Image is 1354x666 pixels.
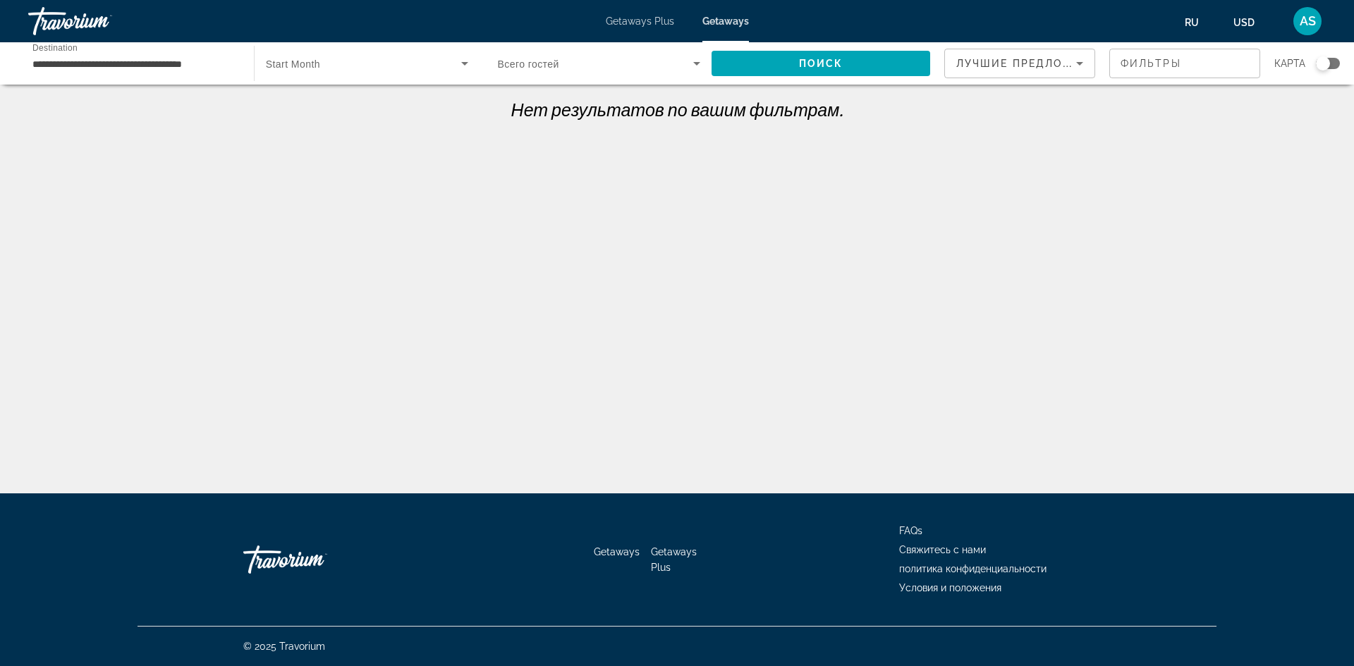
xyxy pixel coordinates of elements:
[899,563,1047,574] a: политика конфиденциальности
[32,43,78,52] span: Destination
[899,525,922,536] a: FAQs
[1274,54,1305,73] span: карта
[899,544,986,555] a: Свяжитесь с нами
[243,538,384,581] a: Go Home
[1185,12,1212,32] button: Change language
[130,99,1224,120] p: Нет результатов по вашим фильтрам.
[899,582,1001,593] a: Условия и положения
[28,3,169,39] a: Travorium
[1233,17,1255,28] span: USD
[651,546,697,573] a: Getaways Plus
[702,16,749,27] a: Getaways
[606,16,674,27] a: Getaways Plus
[1121,58,1181,69] span: Фильтры
[266,58,320,70] span: Start Month
[594,546,640,557] a: Getaways
[1300,14,1316,28] span: AS
[712,51,930,76] button: Search
[799,58,843,69] span: Поиск
[243,641,325,652] span: © 2025 Travorium
[498,58,559,70] span: Всего гостей
[1289,6,1326,36] button: User Menu
[956,58,1106,69] span: Лучшие предложения
[1233,12,1268,32] button: Change currency
[32,56,236,73] input: Select destination
[1185,17,1199,28] span: ru
[1109,49,1260,78] button: Filters
[956,55,1083,72] mat-select: Sort by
